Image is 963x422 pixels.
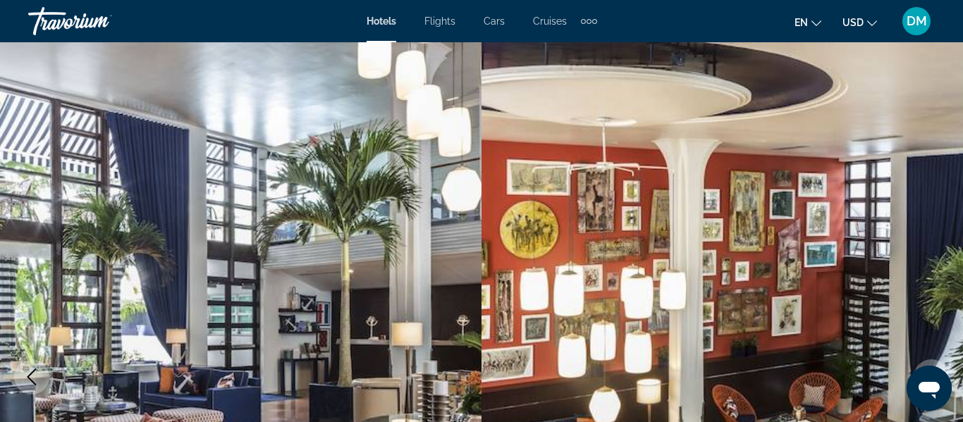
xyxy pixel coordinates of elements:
button: Change language [795,12,821,32]
a: Hotels [367,15,396,27]
button: Next image [914,359,949,395]
a: Travorium [28,3,169,39]
span: DM [907,14,927,28]
span: en [795,17,808,28]
button: Extra navigation items [581,10,597,32]
span: USD [842,17,864,28]
a: Flights [424,15,455,27]
a: Cars [484,15,505,27]
a: Cruises [533,15,567,27]
iframe: Button to launch messaging window [907,366,952,411]
button: Change currency [842,12,877,32]
button: Previous image [14,359,49,395]
button: User Menu [898,6,935,36]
